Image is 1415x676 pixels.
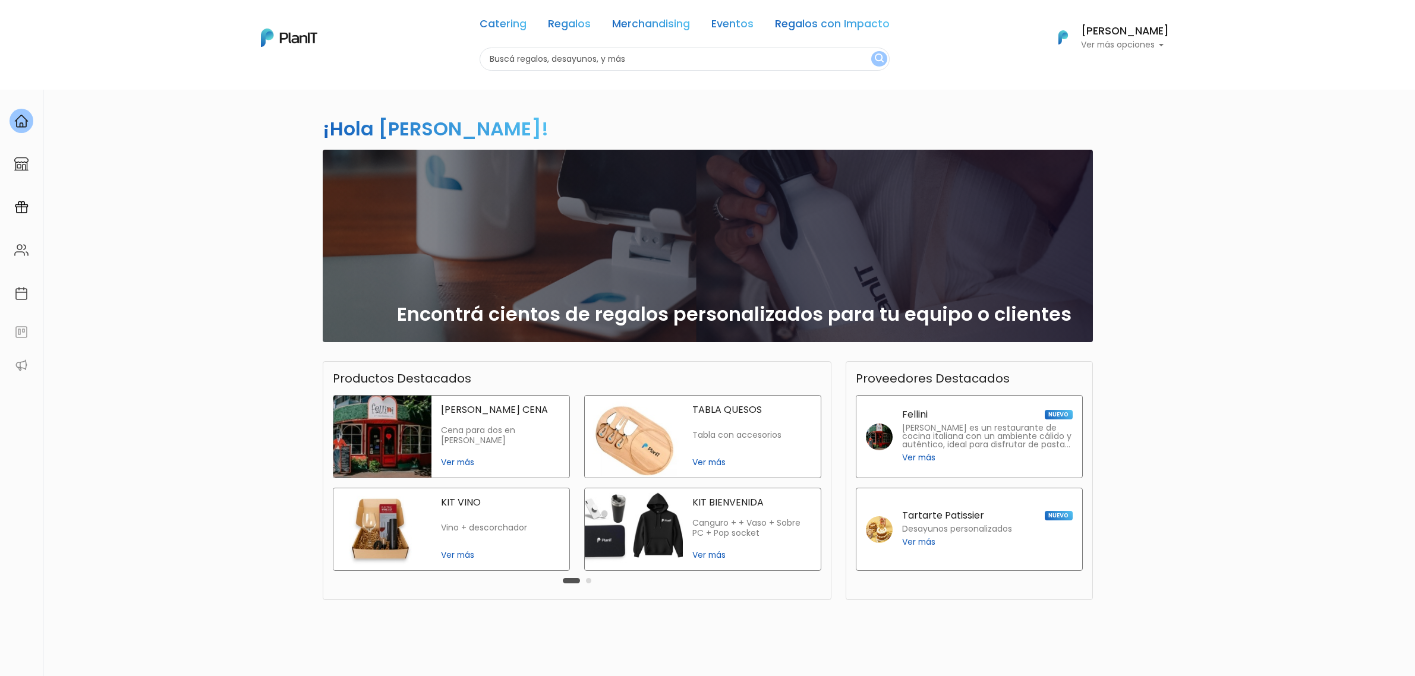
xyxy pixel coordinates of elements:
[586,578,591,583] button: Carousel Page 2
[584,488,821,571] a: kit bienvenida KIT BIENVENIDA Canguro + + Vaso + Sobre PC + Pop socket Ver más
[692,405,811,415] p: TABLA QUESOS
[14,286,29,301] img: calendar-87d922413cdce8b2cf7b7f5f62616a5cf9e4887200fb71536465627b3292af00.svg
[14,358,29,372] img: partners-52edf745621dab592f3b2c58e3bca9d71375a7ef29c3b500c9f145b62cc070d4.svg
[856,395,1083,478] a: Fellini NUEVO [PERSON_NAME] es un restaurante de cocina italiana con un ambiente cálido y auténti...
[692,498,811,507] p: KIT BIENVENIDA
[902,525,1012,533] p: Desayunos personalizados
[560,573,594,587] div: Carousel Pagination
[323,115,549,142] h2: ¡Hola [PERSON_NAME]!
[902,410,928,419] p: Fellini
[441,456,560,469] span: Ver más
[14,325,29,339] img: feedback-78b5a0c8f98aac82b08bfc38622c3050aee476f2c9584af64705fc4e61158814.svg
[333,488,570,571] a: kit vino KIT VINO Vino + descorchador Ver más
[585,488,683,570] img: kit bienvenida
[902,511,984,520] p: Tartarte Patissier
[1050,24,1076,50] img: PlanIt Logo
[584,395,821,478] a: tabla quesos TABLA QUESOS Tabla con accesorios Ver más
[1045,410,1072,419] span: NUEVO
[902,451,935,464] span: Ver más
[692,549,811,561] span: Ver más
[441,549,560,561] span: Ver más
[333,396,431,478] img: fellini cena
[441,425,560,446] p: Cena para dos en [PERSON_NAME]
[14,114,29,128] img: home-e721727adea9d79c4d83392d1f703f7f8bce08238fde08b1acbfd93340b81755.svg
[14,157,29,171] img: marketplace-4ceaa7011d94191e9ded77b95e3339b90024bf715f7c57f8cf31f2d8c509eaba.svg
[480,19,527,33] a: Catering
[875,53,884,65] img: search_button-432b6d5273f82d61273b3651a40e1bd1b912527efae98b1b7a1b2c0702e16a8d.svg
[441,523,560,533] p: Vino + descorchador
[261,29,317,47] img: PlanIt Logo
[548,19,591,33] a: Regalos
[866,516,893,543] img: tartarte patissier
[1081,26,1169,37] h6: [PERSON_NAME]
[1043,22,1169,53] button: PlanIt Logo [PERSON_NAME] Ver más opciones
[612,19,690,33] a: Merchandising
[333,371,471,386] h3: Productos Destacados
[563,578,580,583] button: Carousel Page 1 (Current Slide)
[902,424,1073,449] p: [PERSON_NAME] es un restaurante de cocina italiana con un ambiente cálido y auténtico, ideal para...
[711,19,754,33] a: Eventos
[333,395,570,478] a: fellini cena [PERSON_NAME] CENA Cena para dos en [PERSON_NAME] Ver más
[692,430,811,440] p: Tabla con accesorios
[397,303,1072,326] h2: Encontrá cientos de regalos personalizados para tu equipo o clientes
[14,243,29,257] img: people-662611757002400ad9ed0e3c099ab2801c6687ba6c219adb57efc949bc21e19d.svg
[1045,511,1072,520] span: NUEVO
[441,498,560,507] p: KIT VINO
[692,456,811,469] span: Ver más
[585,396,683,478] img: tabla quesos
[14,200,29,214] img: campaigns-02234683943229c281be62815700db0a1741e53638e28bf9629b52c665b00959.svg
[441,405,560,415] p: [PERSON_NAME] CENA
[480,48,890,71] input: Buscá regalos, desayunos, y más
[866,424,893,450] img: fellini
[856,371,1010,386] h3: Proveedores Destacados
[1081,41,1169,49] p: Ver más opciones
[333,488,431,570] img: kit vino
[856,488,1083,571] a: Tartarte Patissier NUEVO Desayunos personalizados Ver más
[775,19,890,33] a: Regalos con Impacto
[902,536,935,548] span: Ver más
[692,518,811,539] p: Canguro + + Vaso + Sobre PC + Pop socket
